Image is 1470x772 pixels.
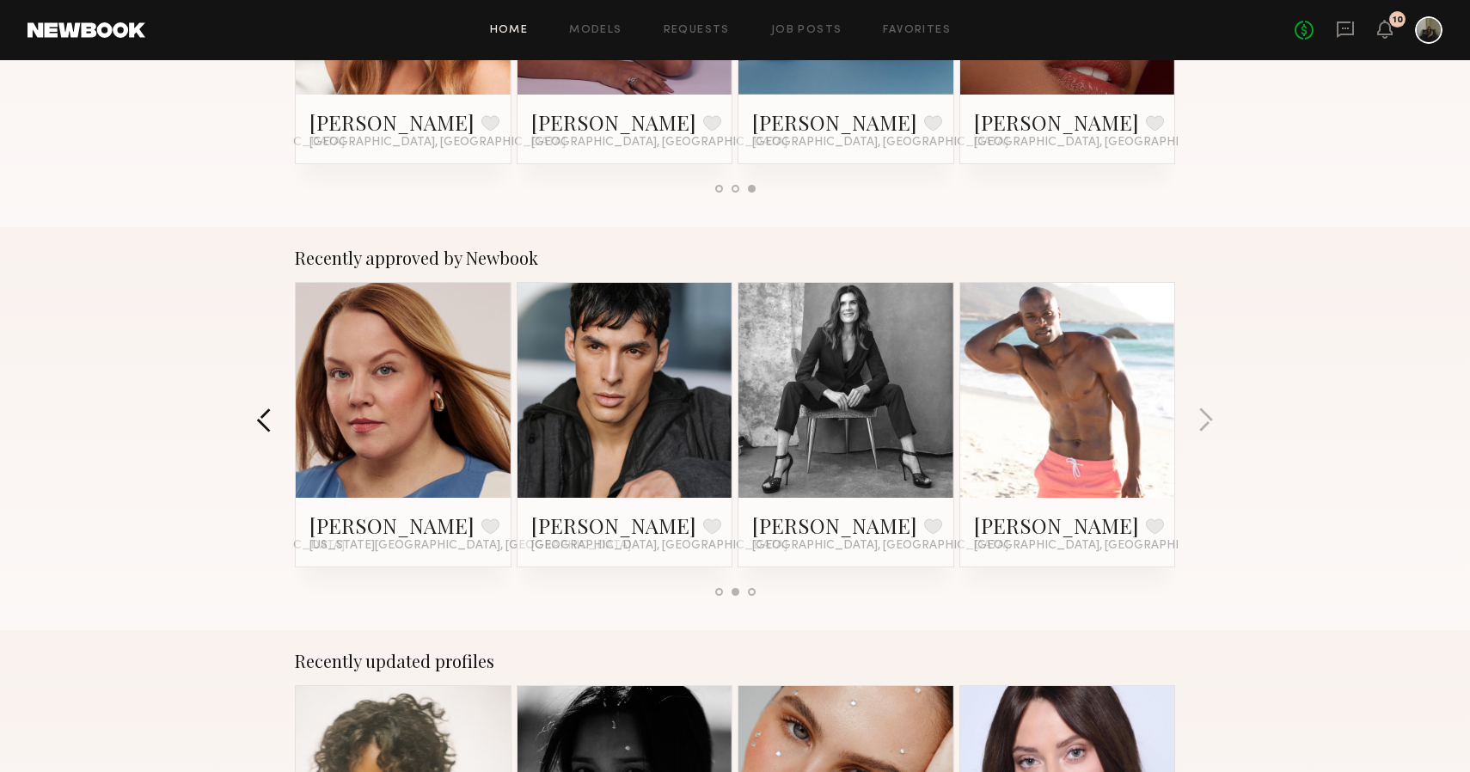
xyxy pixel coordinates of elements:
[1393,15,1403,25] div: 10
[771,25,842,36] a: Job Posts
[974,108,1139,136] a: [PERSON_NAME]
[883,25,951,36] a: Favorites
[490,25,529,36] a: Home
[531,539,787,553] span: [GEOGRAPHIC_DATA], [GEOGRAPHIC_DATA]
[974,512,1139,539] a: [PERSON_NAME]
[752,539,1008,553] span: [GEOGRAPHIC_DATA], [GEOGRAPHIC_DATA]
[309,512,475,539] a: [PERSON_NAME]
[752,108,917,136] a: [PERSON_NAME]
[295,651,1175,671] div: Recently updated profiles
[569,25,622,36] a: Models
[974,136,1230,150] span: [GEOGRAPHIC_DATA], [GEOGRAPHIC_DATA]
[309,539,631,553] span: [US_STATE][GEOGRAPHIC_DATA], [GEOGRAPHIC_DATA]
[295,248,1175,268] div: Recently approved by Newbook
[664,25,730,36] a: Requests
[752,512,917,539] a: [PERSON_NAME]
[752,136,1008,150] span: [GEOGRAPHIC_DATA], [GEOGRAPHIC_DATA]
[531,108,696,136] a: [PERSON_NAME]
[531,136,787,150] span: [GEOGRAPHIC_DATA], [GEOGRAPHIC_DATA]
[309,136,566,150] span: [GEOGRAPHIC_DATA], [GEOGRAPHIC_DATA]
[974,539,1230,553] span: [GEOGRAPHIC_DATA], [GEOGRAPHIC_DATA]
[309,108,475,136] a: [PERSON_NAME]
[531,512,696,539] a: [PERSON_NAME]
